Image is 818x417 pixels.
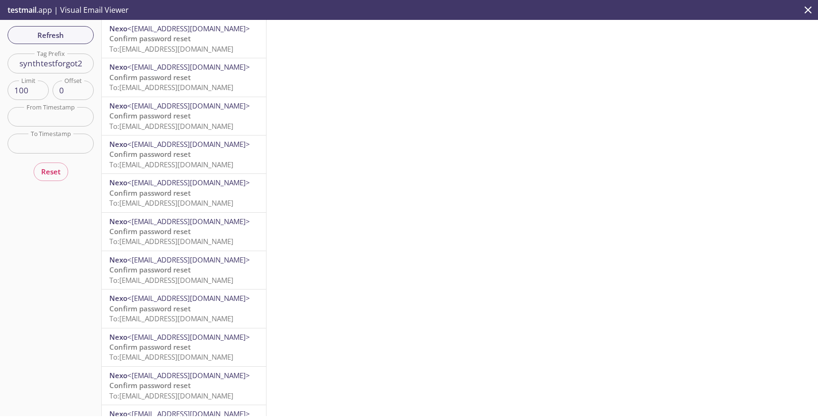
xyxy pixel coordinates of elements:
[102,290,266,327] div: Nexo<[EMAIL_ADDRESS][DOMAIN_NAME]>Confirm password resetTo:[EMAIL_ADDRESS][DOMAIN_NAME]
[109,62,127,72] span: Nexo
[109,121,233,131] span: To: [EMAIL_ADDRESS][DOMAIN_NAME]
[109,188,191,198] span: Confirm password reset
[109,332,127,342] span: Nexo
[109,304,191,313] span: Confirm password reset
[109,371,127,380] span: Nexo
[102,174,266,212] div: Nexo<[EMAIL_ADDRESS][DOMAIN_NAME]>Confirm password resetTo:[EMAIL_ADDRESS][DOMAIN_NAME]
[102,136,266,173] div: Nexo<[EMAIL_ADDRESS][DOMAIN_NAME]>Confirm password resetTo:[EMAIL_ADDRESS][DOMAIN_NAME]
[15,29,86,41] span: Refresh
[109,44,233,54] span: To: [EMAIL_ADDRESS][DOMAIN_NAME]
[109,73,191,82] span: Confirm password reset
[102,97,266,135] div: Nexo<[EMAIL_ADDRESS][DOMAIN_NAME]>Confirm password resetTo:[EMAIL_ADDRESS][DOMAIN_NAME]
[109,275,233,285] span: To: [EMAIL_ADDRESS][DOMAIN_NAME]
[127,293,250,303] span: <[EMAIL_ADDRESS][DOMAIN_NAME]>
[109,227,191,236] span: Confirm password reset
[109,198,233,208] span: To: [EMAIL_ADDRESS][DOMAIN_NAME]
[109,34,191,43] span: Confirm password reset
[102,58,266,96] div: Nexo<[EMAIL_ADDRESS][DOMAIN_NAME]>Confirm password resetTo:[EMAIL_ADDRESS][DOMAIN_NAME]
[102,367,266,405] div: Nexo<[EMAIL_ADDRESS][DOMAIN_NAME]>Confirm password resetTo:[EMAIL_ADDRESS][DOMAIN_NAME]
[109,255,127,264] span: Nexo
[8,26,94,44] button: Refresh
[109,314,233,323] span: To: [EMAIL_ADDRESS][DOMAIN_NAME]
[102,251,266,289] div: Nexo<[EMAIL_ADDRESS][DOMAIN_NAME]>Confirm password resetTo:[EMAIL_ADDRESS][DOMAIN_NAME]
[41,165,61,178] span: Reset
[109,24,127,33] span: Nexo
[109,101,127,110] span: Nexo
[127,139,250,149] span: <[EMAIL_ADDRESS][DOMAIN_NAME]>
[127,101,250,110] span: <[EMAIL_ADDRESS][DOMAIN_NAME]>
[109,139,127,149] span: Nexo
[109,160,233,169] span: To: [EMAIL_ADDRESS][DOMAIN_NAME]
[109,342,191,352] span: Confirm password reset
[109,236,233,246] span: To: [EMAIL_ADDRESS][DOMAIN_NAME]
[127,62,250,72] span: <[EMAIL_ADDRESS][DOMAIN_NAME]>
[109,352,233,362] span: To: [EMAIL_ADDRESS][DOMAIN_NAME]
[127,371,250,380] span: <[EMAIL_ADDRESS][DOMAIN_NAME]>
[127,255,250,264] span: <[EMAIL_ADDRESS][DOMAIN_NAME]>
[109,217,127,226] span: Nexo
[102,20,266,58] div: Nexo<[EMAIL_ADDRESS][DOMAIN_NAME]>Confirm password resetTo:[EMAIL_ADDRESS][DOMAIN_NAME]
[8,5,36,15] span: testmail
[34,163,68,181] button: Reset
[127,332,250,342] span: <[EMAIL_ADDRESS][DOMAIN_NAME]>
[109,111,191,120] span: Confirm password reset
[109,178,127,187] span: Nexo
[127,217,250,226] span: <[EMAIL_ADDRESS][DOMAIN_NAME]>
[102,213,266,251] div: Nexo<[EMAIL_ADDRESS][DOMAIN_NAME]>Confirm password resetTo:[EMAIL_ADDRESS][DOMAIN_NAME]
[109,293,127,303] span: Nexo
[109,149,191,159] span: Confirm password reset
[109,391,233,400] span: To: [EMAIL_ADDRESS][DOMAIN_NAME]
[109,82,233,92] span: To: [EMAIL_ADDRESS][DOMAIN_NAME]
[127,178,250,187] span: <[EMAIL_ADDRESS][DOMAIN_NAME]>
[109,265,191,274] span: Confirm password reset
[109,381,191,390] span: Confirm password reset
[102,328,266,366] div: Nexo<[EMAIL_ADDRESS][DOMAIN_NAME]>Confirm password resetTo:[EMAIL_ADDRESS][DOMAIN_NAME]
[127,24,250,33] span: <[EMAIL_ADDRESS][DOMAIN_NAME]>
